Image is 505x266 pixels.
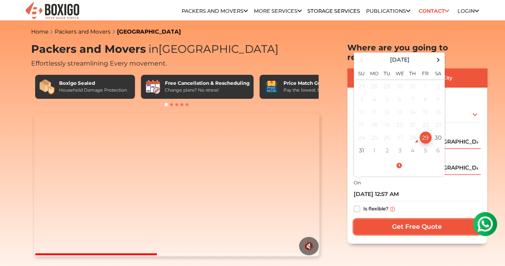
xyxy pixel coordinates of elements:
[363,204,388,212] label: Is flexible?
[283,87,344,94] div: Pay the lowest. Guaranteed!
[59,87,127,94] div: Household Damage Protection
[354,179,361,186] label: On
[406,66,419,80] th: Th
[394,66,406,80] th: We
[356,54,367,65] span: Previous Month
[24,1,80,21] img: Boxigo
[59,80,127,87] div: Boxigo Sealed
[419,66,432,80] th: Fr
[39,79,55,95] img: Boxigo Sealed
[8,8,24,24] img: whatsapp-icon.svg
[165,80,250,87] div: Free Cancellation & Rescheduling
[368,66,381,80] th: Mo
[146,42,279,56] span: [GEOGRAPHIC_DATA]
[263,79,279,95] img: Price Match Guarantee
[416,5,452,17] a: Contact
[55,28,111,35] a: Packers and Movers
[145,79,161,95] img: Free Cancellation & Rescheduling
[355,162,443,169] a: Select Time
[149,42,158,56] span: in
[381,66,394,80] th: Tu
[354,219,481,234] input: Get Free Quote
[31,43,323,56] h1: Packers and Movers
[390,207,395,212] img: info
[354,187,481,201] input: Moving date
[347,43,487,62] h2: Where are you going to relocate?
[34,114,319,257] video: Your browser does not support the video tag.
[117,28,181,35] a: [GEOGRAPHIC_DATA]
[407,132,419,144] div: 28
[433,54,444,65] span: Next Month
[307,8,360,14] a: Storage Services
[283,80,344,87] div: Price Match Guarantee
[432,66,445,80] th: Sa
[254,8,302,14] a: More services
[31,60,167,67] span: Effortlessly streamlining Every movement.
[366,8,410,14] a: Publications
[368,54,432,66] th: Select Month
[299,237,319,255] button: 🔇
[355,66,368,80] th: Su
[182,8,248,14] a: Packers and Movers
[165,87,250,94] div: Change plans? No stress!
[31,28,48,35] a: Home
[457,8,479,14] a: Login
